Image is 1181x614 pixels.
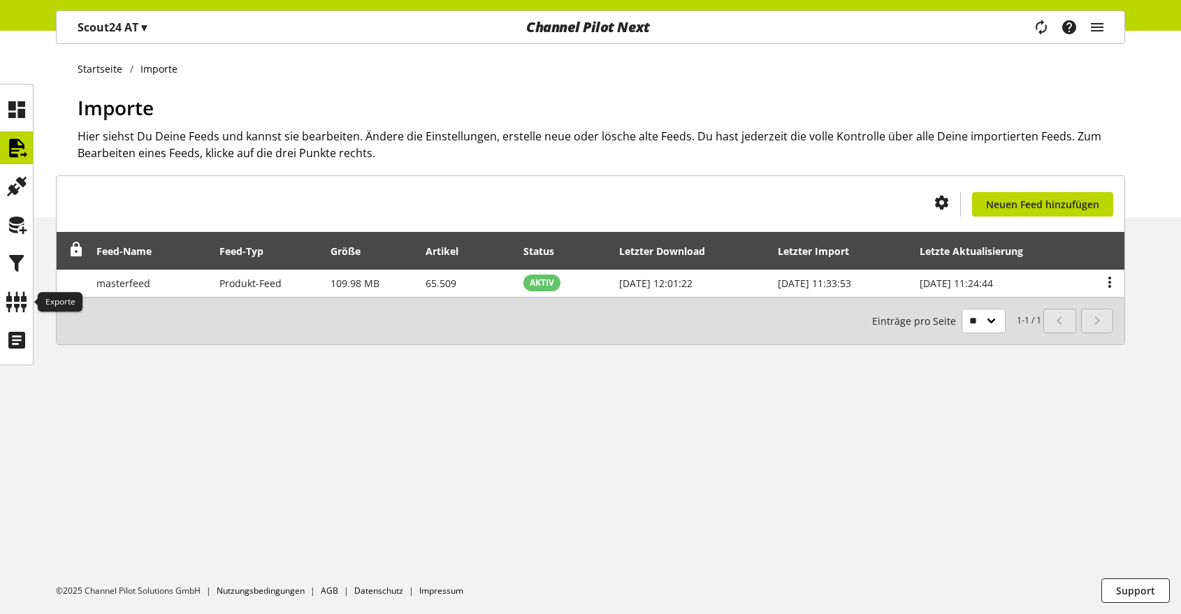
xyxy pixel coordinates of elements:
div: Entsperren, um Zeilen neu anzuordnen [64,242,84,260]
a: Startseite [78,61,130,76]
div: Artikel [426,244,472,258]
span: Neuen Feed hinzufügen [986,197,1099,212]
div: Feed-Typ [219,244,277,258]
span: [DATE] 12:01:22 [619,277,693,290]
a: Datenschutz [354,585,403,597]
span: Importe [78,94,154,121]
span: 109.98 MB [331,277,379,290]
span: ▾ [141,20,147,35]
div: Letzter Download [619,244,719,258]
span: 65.509 [426,277,456,290]
div: Status [523,244,568,258]
a: Nutzungsbedingungen [217,585,305,597]
span: Entsperren, um Zeilen neu anzuordnen [69,242,84,257]
span: Einträge pro Seite [872,314,962,328]
span: Support [1116,583,1155,598]
li: ©2025 Channel Pilot Solutions GmbH [56,585,217,597]
small: 1-1 / 1 [872,309,1041,333]
a: AGB [321,585,338,597]
span: [DATE] 11:33:53 [778,277,851,290]
a: Neuen Feed hinzufügen [972,192,1113,217]
span: AKTIV [530,277,554,289]
span: masterfeed [96,277,150,290]
div: Feed-Name [96,244,166,258]
div: Letzte Aktualisierung [920,244,1037,258]
a: Impressum [419,585,463,597]
p: Scout24 AT [78,19,147,36]
div: Größe [331,244,375,258]
span: Produkt-Feed [219,277,282,290]
h2: Hier siehst Du Deine Feeds und kannst sie bearbeiten. Ändere die Einstellungen, erstelle neue ode... [78,128,1125,161]
button: Support [1101,578,1170,603]
div: Letzter Import [778,244,863,258]
div: Exporte [38,292,82,312]
span: [DATE] 11:24:44 [920,277,993,290]
nav: main navigation [56,10,1125,44]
